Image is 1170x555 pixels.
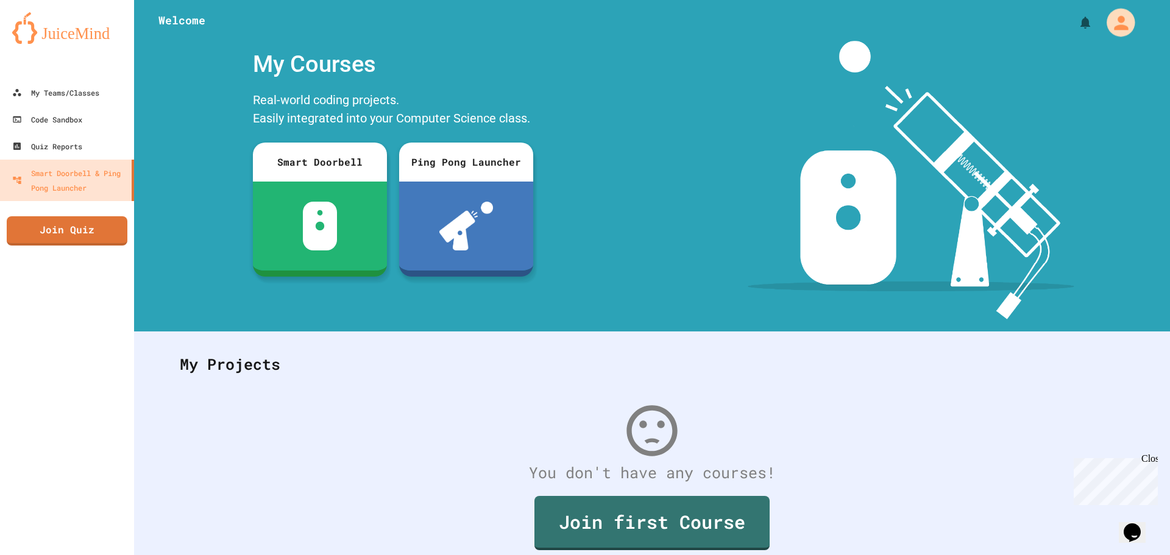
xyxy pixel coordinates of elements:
[399,143,533,182] div: Ping Pong Launcher
[168,461,1136,484] div: You don't have any courses!
[1069,453,1158,505] iframe: chat widget
[253,143,387,182] div: Smart Doorbell
[7,216,127,246] a: Join Quiz
[1090,4,1139,40] div: My Account
[1119,506,1158,543] iframe: chat widget
[5,5,84,77] div: Chat with us now!Close
[12,112,82,127] div: Code Sandbox
[12,139,82,154] div: Quiz Reports
[534,496,770,550] a: Join first Course
[12,12,122,44] img: logo-orange.svg
[168,341,1136,388] div: My Projects
[247,88,539,133] div: Real-world coding projects. Easily integrated into your Computer Science class.
[12,85,99,100] div: My Teams/Classes
[247,41,539,88] div: My Courses
[439,202,494,250] img: ppl-with-ball.png
[12,166,127,195] div: Smart Doorbell & Ping Pong Launcher
[748,41,1074,319] img: banner-image-my-projects.png
[303,202,338,250] img: sdb-white.svg
[1055,12,1096,33] div: My Notifications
